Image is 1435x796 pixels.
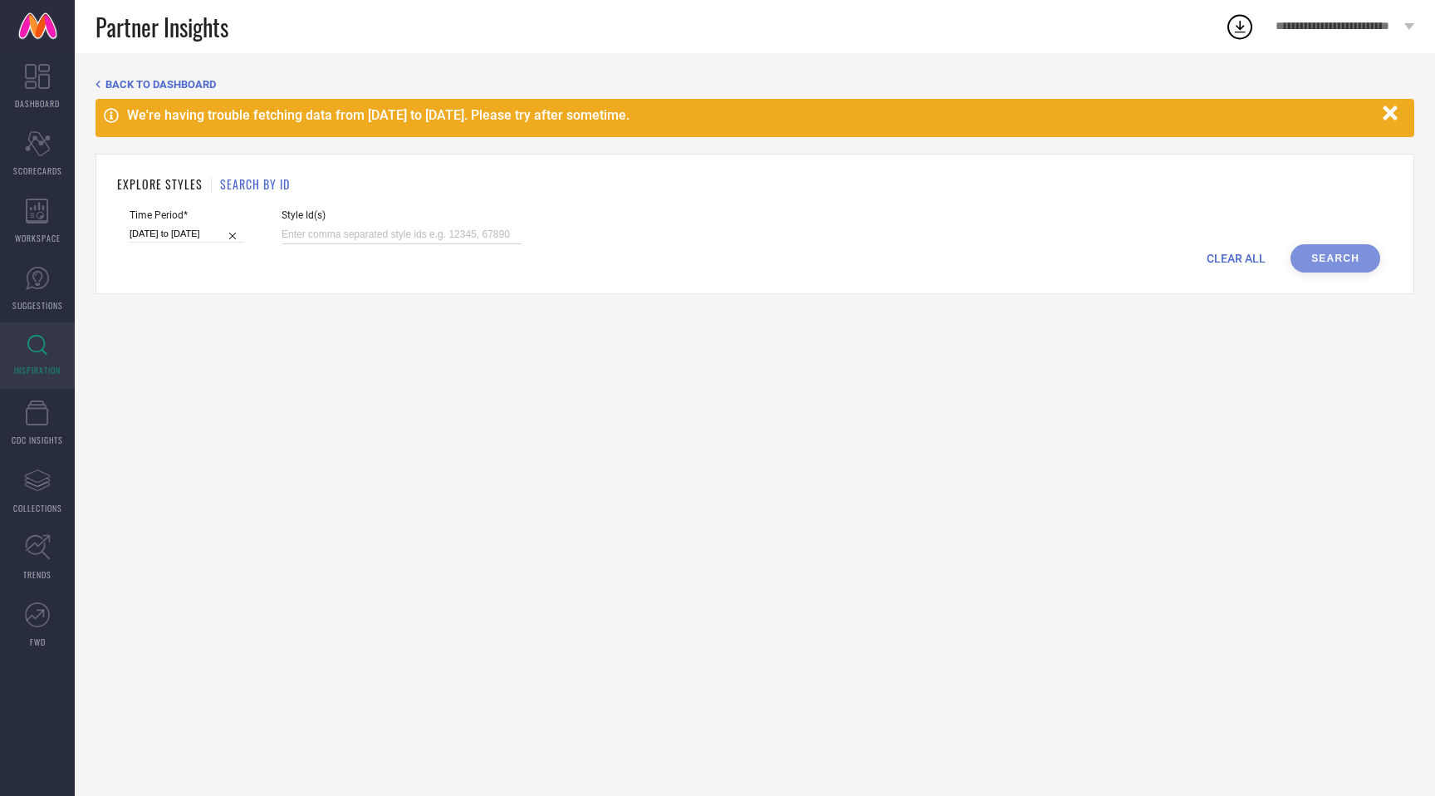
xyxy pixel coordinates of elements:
span: Partner Insights [96,10,228,44]
span: COLLECTIONS [13,502,62,514]
span: DASHBOARD [15,97,60,110]
div: Open download list [1225,12,1255,42]
input: Enter comma separated style ids e.g. 12345, 67890 [282,225,522,244]
span: SUGGESTIONS [12,299,63,312]
span: BACK TO DASHBOARD [105,78,216,91]
span: WORKSPACE [15,232,61,244]
h1: EXPLORE STYLES [117,175,203,193]
input: Select time period [130,225,244,243]
span: Style Id(s) [282,209,522,221]
h1: SEARCH BY ID [220,175,290,193]
span: Time Period* [130,209,244,221]
div: We're having trouble fetching data from [DATE] to [DATE]. Please try after sometime. [127,107,1374,123]
span: INSPIRATION [14,364,61,376]
span: SCORECARDS [13,165,62,177]
span: CDC INSIGHTS [12,434,63,446]
span: TRENDS [23,568,51,581]
div: Back TO Dashboard [96,78,1414,91]
span: FWD [30,636,46,648]
span: CLEAR ALL [1207,252,1266,265]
